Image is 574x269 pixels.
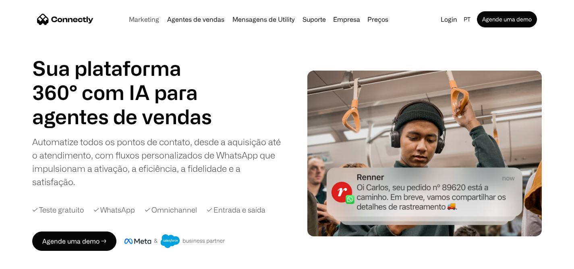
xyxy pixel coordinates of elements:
a: home [37,13,93,25]
div: ✓ Omnichannel [145,204,197,215]
div: pt [460,14,475,25]
a: Suporte [299,16,329,23]
div: ✓ WhatsApp [93,204,135,215]
a: Login [437,14,460,25]
a: Preços [364,16,392,23]
aside: Language selected: Português (Brasil) [8,254,48,266]
h1: Sua plataforma 360° com IA para [32,56,218,104]
div: pt [464,14,470,25]
a: Agende uma demo → [32,231,116,251]
div: ✓ Teste gratuito [32,204,84,215]
a: Agentes de vendas [164,16,228,23]
a: Agende uma demo [477,11,537,27]
div: Empresa [331,14,363,25]
h1: agentes de vendas [32,104,218,129]
div: Empresa [333,14,360,25]
ul: Language list [16,255,48,266]
img: Meta e crachá de parceiro de negócios do Salesforce. [124,234,225,248]
a: Mensagens de Utility [229,16,298,23]
div: carousel [32,104,218,129]
div: ✓ Entrada e saída [207,204,265,215]
div: Automatize todos os pontos de contato, desde a aquisição até o atendimento, com fluxos personaliz... [32,135,284,188]
div: 1 of 4 [32,104,218,129]
a: Marketing [126,16,162,23]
